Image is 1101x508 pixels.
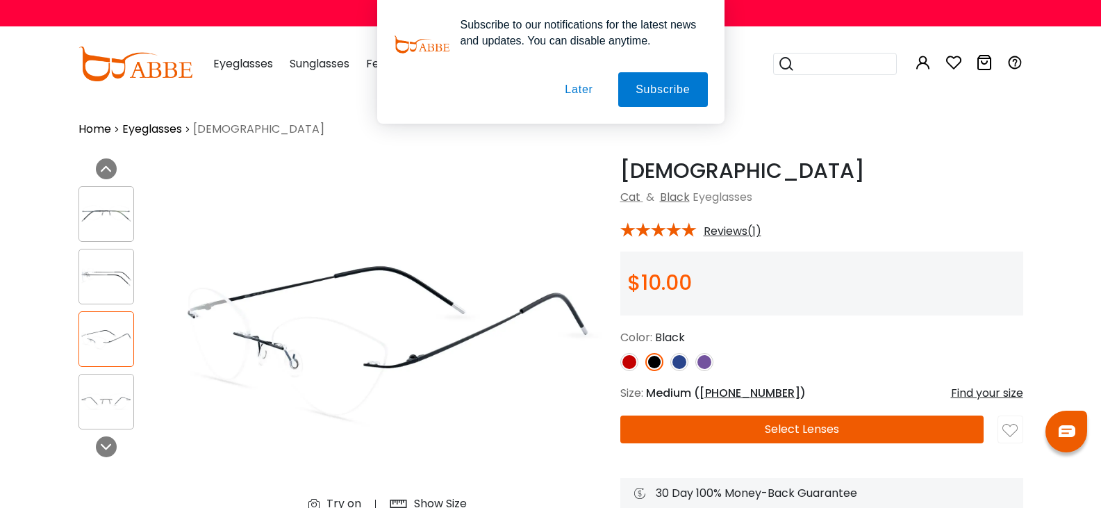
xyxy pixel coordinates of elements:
a: Eyeglasses [122,121,182,138]
button: Select Lenses [620,416,984,443]
a: Black [660,189,690,205]
div: Subscribe to our notifications for the latest news and updates. You can disable anytime. [449,17,708,49]
a: Cat [620,189,640,205]
img: like [1002,423,1018,439]
img: Huguenot Black Metal Eyeglasses , NosePads Frames from ABBE Glasses [79,201,133,228]
span: Medium ( ) [646,385,806,401]
span: Eyeglasses [693,189,752,205]
div: 30 Day 100% Money-Back Guarantee [634,485,1009,502]
img: Huguenot Black Metal Eyeglasses , NosePads Frames from ABBE Glasses [79,263,133,290]
span: $10.00 [627,268,692,297]
img: notification icon [394,17,449,72]
img: Huguenot Black Metal Eyeglasses , NosePads Frames from ABBE Glasses [79,388,133,416]
div: Find your size [951,385,1023,402]
img: chat [1059,425,1075,437]
span: [PHONE_NUMBER] [699,385,800,401]
span: Color: [620,329,652,345]
span: Reviews(1) [704,225,761,238]
h1: [DEMOGRAPHIC_DATA] [620,158,1023,183]
span: Size: [620,385,643,401]
span: & [643,189,657,205]
span: Black [655,329,685,345]
a: Home [78,121,111,138]
button: Subscribe [618,72,707,107]
button: Later [547,72,610,107]
span: [DEMOGRAPHIC_DATA] [193,121,324,138]
img: Huguenot Black Metal Eyeglasses , NosePads Frames from ABBE Glasses [79,326,133,353]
